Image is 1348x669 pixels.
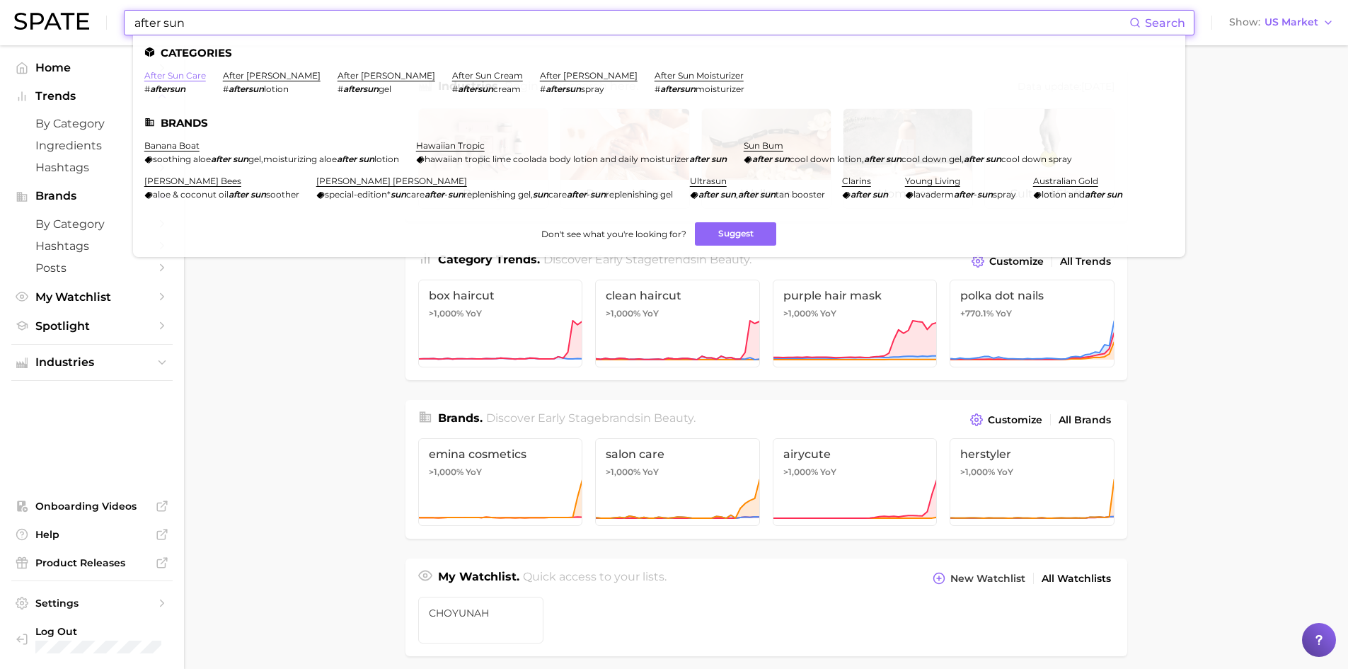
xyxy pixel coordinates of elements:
span: Posts [35,261,149,275]
h1: My Watchlist. [438,568,519,588]
h2: Quick access to your lists. [523,568,667,588]
span: moisturizing aloe [263,154,337,164]
a: Home [11,57,173,79]
a: All Watchlists [1038,569,1114,588]
span: special-edition* [325,189,391,200]
span: Customize [988,414,1042,426]
span: Discover Early Stage trends in . [543,253,751,266]
a: All Trends [1056,252,1114,271]
button: Trends [11,86,173,107]
button: Brands [11,185,173,207]
em: after [229,189,248,200]
span: salon care [606,447,749,461]
span: aloe & coconut oil [153,189,229,200]
a: polka dot nails+770.1% YoY [950,280,1114,367]
span: # [338,84,343,94]
span: spray [581,84,604,94]
span: >1,000% [960,467,995,477]
span: CHOYUNAH [429,607,534,619]
em: after [698,189,718,200]
span: YoY [643,308,659,319]
span: YoY [997,467,1013,478]
span: spray [993,189,1016,200]
a: hawaiian tropic [416,140,485,151]
a: Product Releases [11,552,173,573]
button: New Watchlist [929,568,1028,588]
span: All Brands [1059,414,1111,426]
em: sun [533,189,548,200]
span: YoY [820,308,836,319]
span: clean haircut [606,289,749,302]
button: Customize [968,251,1047,271]
a: Settings [11,593,173,614]
span: Home [35,61,149,74]
span: Brands . [438,411,483,425]
a: Posts [11,257,173,279]
em: aftersun [229,84,264,94]
a: Log out. Currently logged in with e-mail jek@cosmax.com. [11,621,173,658]
em: after [1085,189,1105,200]
a: by Category [11,113,173,135]
div: , [316,189,673,200]
a: [PERSON_NAME] bees [144,176,241,186]
a: [PERSON_NAME] [PERSON_NAME] [316,176,467,186]
span: Industries [35,356,149,369]
span: New Watchlist [950,573,1025,585]
em: sun [720,189,736,200]
a: australian gold [1033,176,1098,186]
span: - [974,189,977,200]
em: aftersun [660,84,696,94]
span: Log Out [35,625,161,638]
a: after [PERSON_NAME] [223,70,321,81]
li: Categories [144,47,1174,59]
span: soothing aloe [153,154,211,164]
em: sun [391,189,406,200]
button: Suggest [695,222,776,246]
em: sun [448,189,463,200]
span: lavaderm [914,189,954,200]
em: after [689,154,709,164]
em: sun [711,154,727,164]
span: - [587,189,590,200]
em: after [567,189,587,200]
a: after [PERSON_NAME] [540,70,638,81]
em: aftersun [343,84,379,94]
span: # [452,84,458,94]
input: Search here for a brand, industry, or ingredient [133,11,1129,35]
a: clarins [842,176,871,186]
span: cool down lotion [790,154,862,164]
span: >1,000% [783,467,818,477]
a: Spotlight [11,315,173,337]
em: sun [1107,189,1122,200]
span: # [144,84,150,94]
div: , [144,154,399,164]
span: care [406,189,425,200]
a: My Watchlist [11,286,173,308]
span: All Watchlists [1042,573,1111,585]
span: YoY [466,467,482,478]
a: CHOYUNAH [418,597,544,644]
span: YoY [466,308,482,319]
em: after [864,154,884,164]
a: Help [11,524,173,545]
em: after [211,154,231,164]
a: Onboarding Videos [11,496,173,517]
span: Hashtags [35,239,149,253]
span: Ingredients [35,139,149,152]
span: replenishing gel [606,189,673,200]
span: Product Releases [35,556,149,569]
span: replenishing gel [463,189,531,200]
em: after [964,154,984,164]
span: # [223,84,229,94]
span: US Market [1265,18,1318,26]
span: >1,000% [606,467,640,477]
em: sun [760,189,776,200]
a: emina cosmetics>1,000% YoY [418,438,583,526]
span: Show [1229,18,1260,26]
span: Onboarding Videos [35,500,149,513]
span: moisturizer [696,84,744,94]
span: lotion [374,154,399,164]
span: My Watchlist [35,290,149,304]
span: care [548,189,567,200]
span: Settings [35,597,149,610]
